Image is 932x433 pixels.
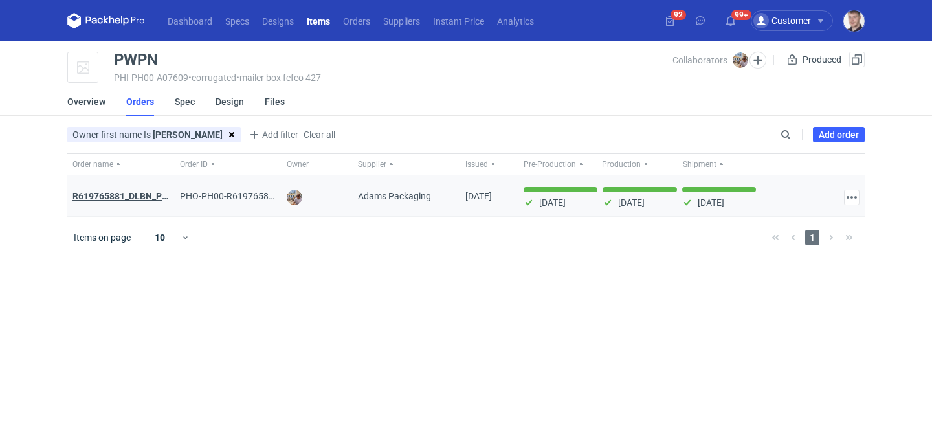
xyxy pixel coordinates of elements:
[358,190,431,203] span: Adams Packaging
[180,159,208,170] span: Order ID
[67,13,145,28] svg: Packhelp Pro
[114,52,158,67] div: PWPN
[377,13,427,28] a: Suppliers
[602,159,641,170] span: Production
[751,10,843,31] button: Customer
[680,154,761,175] button: Shipment
[618,197,645,208] p: [DATE]
[247,127,298,142] span: Add filter
[74,231,131,244] span: Items on page
[599,154,680,175] button: Production
[265,87,285,116] a: Files
[236,72,321,83] span: • mailer box fefco 427
[175,87,195,116] a: Spec
[67,87,105,116] a: Overview
[216,87,244,116] a: Design
[720,10,741,31] button: 99+
[353,154,460,175] button: Supplier
[491,13,540,28] a: Analytics
[805,230,819,245] span: 1
[256,13,300,28] a: Designs
[180,191,336,201] span: PHO-PH00-R619765881_DLBN_PWPN
[698,197,724,208] p: [DATE]
[660,10,680,31] button: 92
[358,159,386,170] span: Supplier
[114,72,672,83] div: PHI-PH00-A07609
[72,159,113,170] span: Order name
[672,55,727,65] span: Collaborators
[753,13,811,28] div: Customer
[524,159,576,170] span: Pre-Production
[849,52,865,67] button: Duplicate Item
[539,197,566,208] p: [DATE]
[460,154,518,175] button: Issued
[778,127,819,142] input: Search
[784,52,844,67] div: Produced
[733,52,748,68] img: Michał Palasek
[303,127,336,142] button: Clear all
[518,154,599,175] button: Pre-Production
[300,13,337,28] a: Items
[844,190,860,205] button: Actions
[353,175,460,217] div: Adams Packaging
[153,129,223,140] strong: [PERSON_NAME]
[126,87,154,116] a: Orders
[813,127,865,142] a: Add order
[139,228,181,247] div: 10
[246,127,299,142] button: Add filter
[749,52,766,69] button: Edit collaborators
[843,10,865,32] img: Maciej Sikora
[67,127,223,142] div: Owner first name Is
[304,130,335,139] span: Clear all
[287,159,309,170] span: Owner
[337,13,377,28] a: Orders
[72,191,182,201] a: R619765881_DLBN_PWPN
[175,154,282,175] button: Order ID
[427,13,491,28] a: Instant Price
[188,72,236,83] span: • corrugated
[219,13,256,28] a: Specs
[683,159,716,170] span: Shipment
[465,159,488,170] span: Issued
[67,154,175,175] button: Order name
[161,13,219,28] a: Dashboard
[67,127,223,142] button: Owner first name Is [PERSON_NAME]
[287,190,302,205] img: Michał Palasek
[465,191,492,201] span: 02/09/2024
